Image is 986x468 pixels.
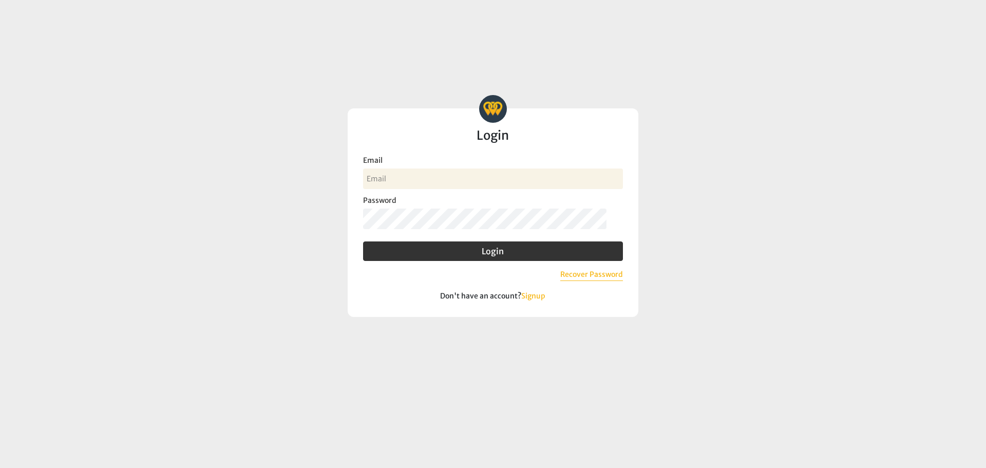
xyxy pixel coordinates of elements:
label: Password [363,195,623,206]
input: Email [363,169,623,189]
button: Login [363,241,623,261]
label: Email [363,155,623,166]
h2: Login [363,129,623,142]
a: Signup [521,291,545,301]
button: Recover Password [560,269,623,281]
p: Don't have an account? [363,291,623,302]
